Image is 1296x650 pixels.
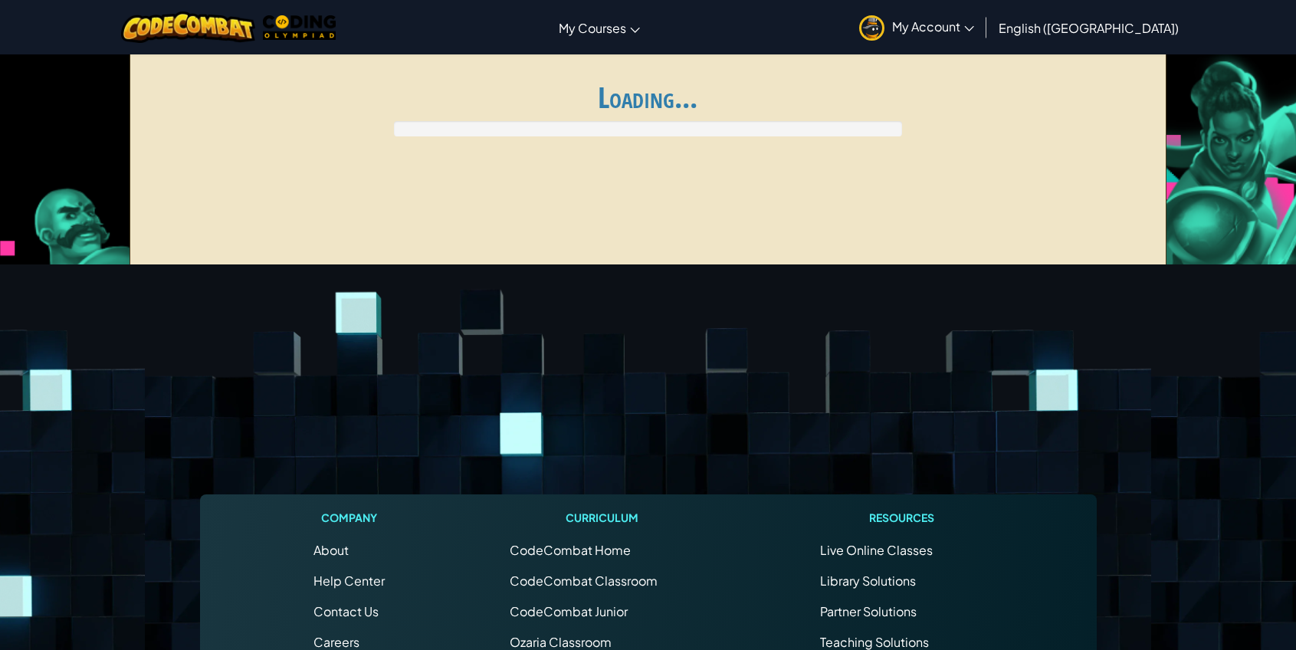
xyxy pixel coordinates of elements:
[892,18,974,34] span: My Account
[313,603,379,619] span: Contact Us
[820,603,917,619] a: Partner Solutions
[820,634,929,650] a: Teaching Solutions
[139,81,1157,113] h1: Loading...
[820,510,983,526] h1: Resources
[263,15,336,40] img: MTO Coding Olympiad logo
[851,3,982,51] a: My Account
[313,542,349,558] a: About
[551,7,648,48] a: My Courses
[313,573,385,589] a: Help Center
[999,20,1179,36] span: English ([GEOGRAPHIC_DATA])
[510,634,612,650] a: Ozaria Classroom
[121,11,255,43] img: CodeCombat logo
[820,573,916,589] a: Library Solutions
[510,603,628,619] a: CodeCombat Junior
[313,634,359,650] a: Careers
[510,542,631,558] span: CodeCombat Home
[991,7,1186,48] a: English ([GEOGRAPHIC_DATA])
[859,15,884,41] img: avatar
[510,573,658,589] a: CodeCombat Classroom
[559,20,626,36] span: My Courses
[820,542,933,558] a: Live Online Classes
[510,510,695,526] h1: Curriculum
[313,510,385,526] h1: Company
